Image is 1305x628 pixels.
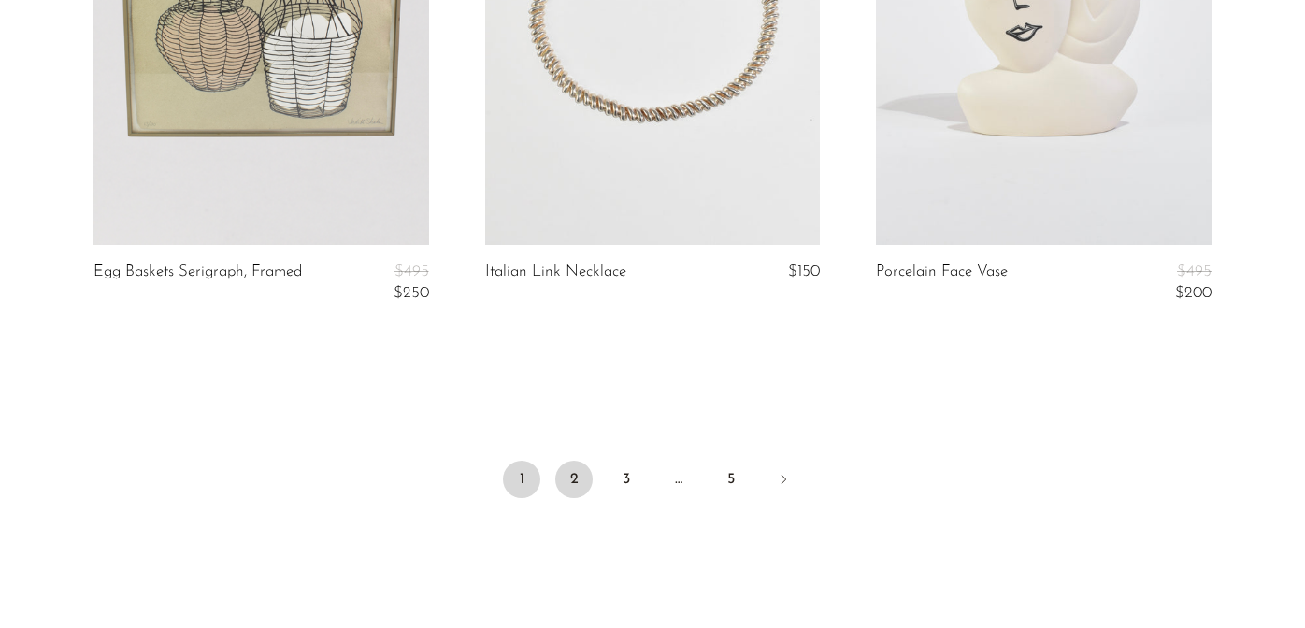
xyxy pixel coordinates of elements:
span: $495 [394,264,429,279]
span: 1 [503,461,540,498]
a: 2 [555,461,593,498]
a: Italian Link Necklace [485,264,626,280]
a: 5 [712,461,750,498]
span: … [660,461,697,498]
span: $200 [1175,285,1212,301]
a: Egg Baskets Serigraph, Framed [93,264,302,302]
span: $250 [394,285,429,301]
a: 3 [608,461,645,498]
a: Next [765,461,802,502]
span: $495 [1177,264,1212,279]
span: $150 [788,264,820,279]
a: Porcelain Face Vase [876,264,1008,302]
